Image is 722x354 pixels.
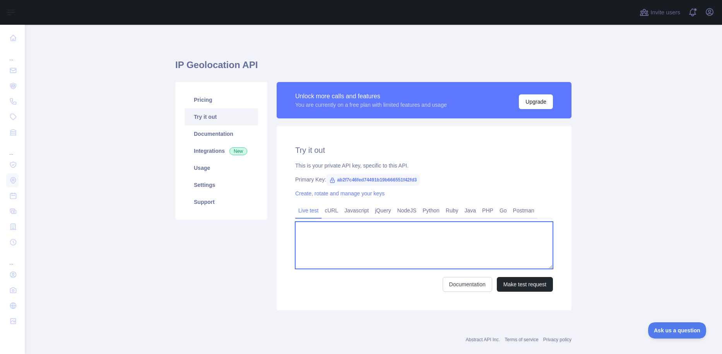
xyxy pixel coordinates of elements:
[394,204,419,217] a: NodeJS
[175,59,571,77] h1: IP Geolocation API
[6,141,19,156] div: ...
[443,277,492,292] a: Documentation
[322,204,341,217] a: cURL
[341,204,372,217] a: Javascript
[443,204,462,217] a: Ruby
[510,204,537,217] a: Postman
[185,193,258,210] a: Support
[295,176,553,183] div: Primary Key:
[295,190,385,197] a: Create, rotate and manage your keys
[419,204,443,217] a: Python
[185,91,258,108] a: Pricing
[462,204,479,217] a: Java
[479,204,496,217] a: PHP
[497,277,553,292] button: Make test request
[519,94,553,109] button: Upgrade
[326,174,420,186] span: ab2f7c46fed74491b19b666551f42fd3
[6,251,19,266] div: ...
[648,322,707,339] iframe: Toggle Customer Support
[185,176,258,193] a: Settings
[295,92,447,101] div: Unlock more calls and features
[295,204,322,217] a: Live test
[543,337,571,342] a: Privacy policy
[229,147,247,155] span: New
[505,337,538,342] a: Terms of service
[650,8,680,17] span: Invite users
[295,101,447,109] div: You are currently on a free plan with limited features and usage
[372,204,394,217] a: jQuery
[185,108,258,125] a: Try it out
[6,46,19,62] div: ...
[295,145,553,156] h2: Try it out
[185,125,258,142] a: Documentation
[185,159,258,176] a: Usage
[185,142,258,159] a: Integrations New
[295,162,553,169] div: This is your private API key, specific to this API.
[466,337,500,342] a: Abstract API Inc.
[496,204,510,217] a: Go
[638,6,682,19] button: Invite users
